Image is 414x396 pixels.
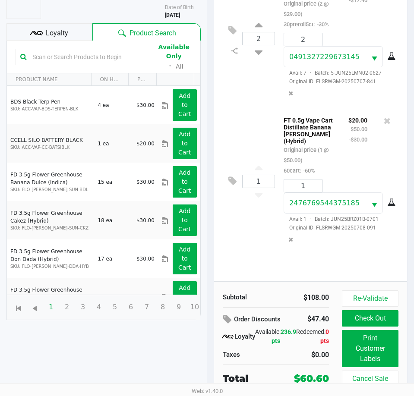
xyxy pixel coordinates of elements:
[136,102,155,108] span: $30.00
[173,166,196,198] button: Add to Cart
[178,131,191,156] app-button-loader: Add to Cart
[10,299,27,315] span: Go to the first page
[307,216,315,222] span: ·
[302,312,329,327] div: $47.40
[94,124,133,163] td: 1 ea
[128,73,156,86] th: PRICE
[192,388,223,394] span: Web: v1.40.0
[294,371,329,386] div: $60.60
[289,199,360,207] span: 2476769544375185
[136,217,155,223] span: $30.00
[7,163,94,201] td: FD 3.5g Flower Greenhouse Banana Dulce (Indica)
[284,0,329,17] small: Original price (2 @ $29.00)
[171,299,187,315] span: Page 9
[284,167,315,174] small: 60cart:
[136,179,155,185] span: $30.00
[173,204,196,236] button: Add to Cart
[178,169,191,194] app-button-loader: Add to Cart
[136,141,155,147] span: $20.00
[173,128,196,159] button: Add to Cart
[155,299,171,315] span: Page 8
[165,12,180,18] b: [DATE]
[10,263,90,270] p: SKU: FLO-[PERSON_NAME]-DDA-HYB
[178,207,191,233] app-button-loader: Add to Cart
[10,144,90,151] p: SKU: ACC-VAP-CC-BATSIBLK
[173,243,196,274] button: Add to Cart
[366,193,382,213] button: Select
[173,281,196,313] button: Add to Cart
[59,299,75,315] span: Page 2
[94,201,133,239] td: 18 ea
[10,186,90,193] p: SKU: FLO-[PERSON_NAME]-SUN-BDL
[7,73,200,295] div: Data table
[301,167,315,174] span: -60%
[136,256,155,262] span: $30.00
[342,330,398,367] button: Print Customer Labels
[342,310,398,327] button: Check Out
[94,278,133,316] td: 12 ea
[284,78,394,85] span: Original ID: FLSRWGM-20250707-841
[43,299,59,315] span: Page 1
[91,299,107,315] span: Page 4
[136,294,155,300] span: $30.00
[165,4,194,10] span: Date of Birth
[285,85,297,101] button: Remove the package from the orderLine
[366,47,382,67] button: Select
[349,136,367,143] small: -$30.00
[29,50,152,63] input: Scan or Search Products to Begin
[107,299,123,315] span: Page 5
[7,73,91,86] th: PRODUCT NAME
[94,163,133,201] td: 15 ea
[7,201,94,239] td: FD 3.5g Flower Greenhouse Cakez (Hybrid)
[223,312,289,327] div: Order Discounts
[284,224,394,232] span: Original ID: FLSRWGM-20250708-091
[223,350,269,360] div: Taxes
[178,284,191,309] app-button-loader: Add to Cart
[10,225,90,231] p: SKU: FLO-[PERSON_NAME]-SUN-CKZ
[123,299,139,315] span: Page 6
[227,45,242,57] inline-svg: Split item qty to new line
[223,371,281,386] div: Total
[13,303,24,314] span: Go to the first page
[351,126,367,132] small: $50.00
[46,28,68,38] span: Loyalty
[320,328,329,344] span: 0 pts
[223,332,256,342] div: Loyalty
[284,70,382,76] span: Avail: 7 Batch: 5-JUN25LMN02-0627
[94,239,133,278] td: 17 ea
[307,70,315,76] span: ·
[284,216,379,222] span: Avail: 1 Batch: JUN25BRZ01B-0701
[7,124,94,163] td: CCELL SILO BATTERY BLACK
[91,73,129,86] th: ON HAND
[29,303,40,314] span: Go to the previous page
[284,147,329,163] small: Original price (1 @ $50.00)
[284,115,335,145] p: FT 0.5g Vape Cart Distillate Banana [PERSON_NAME] (Hybrid)
[7,239,94,278] td: FD 3.5g Flower Greenhouse Don Dada (Hybrid)
[164,62,176,70] span: ᛫
[223,292,269,302] div: Subtotal
[178,92,191,117] app-button-loader: Add to Cart
[173,89,196,121] button: Add to Cart
[139,299,155,315] span: Page 7
[282,292,329,303] div: $108.00
[26,299,43,315] span: Go to the previous page
[272,328,297,344] span: 236.9 pts
[255,327,296,346] div: Available:
[130,28,176,38] span: Product Search
[186,299,203,315] span: Page 10
[315,21,329,28] span: -30%
[7,86,94,124] td: BDS Black Terp Pen
[7,278,94,316] td: FD 3.5g Flower Greenhouse Hot Mess (Hybrid)
[296,327,329,346] div: Redeemed:
[348,115,367,124] p: $20.00
[342,290,398,307] button: Re-Validate
[285,232,297,248] button: Remove the package from the orderLine
[178,246,191,271] app-button-loader: Add to Cart
[282,350,329,360] div: $0.00
[75,299,91,315] span: Page 3
[289,53,360,61] span: 0491327229673145
[94,86,133,124] td: 4 ea
[176,62,183,71] button: All
[342,371,398,387] button: Cancel Sale
[10,106,90,112] p: SKU: ACC-VAP-BDS-TERPEN-BLK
